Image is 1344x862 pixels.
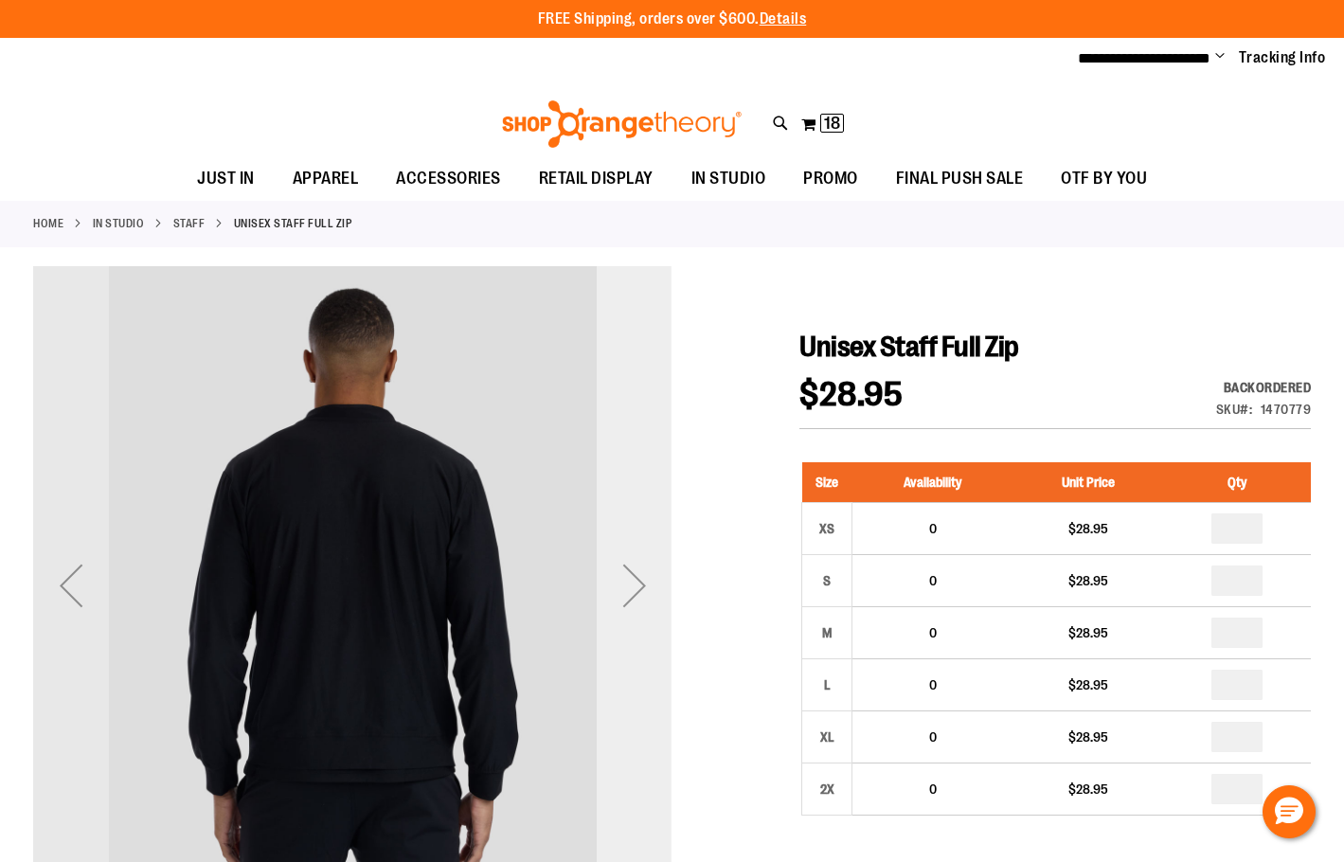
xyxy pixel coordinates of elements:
[539,157,654,200] span: RETAIL DISPLAY
[538,9,807,30] p: FREE Shipping, orders over $600.
[813,723,841,751] div: XL
[293,157,359,200] span: APPAREL
[1215,48,1225,67] button: Account menu
[93,215,145,232] a: IN STUDIO
[1023,571,1155,590] div: $28.95
[274,157,378,201] a: APPAREL
[784,157,877,201] a: PROMO
[1023,727,1155,746] div: $28.95
[813,566,841,595] div: S
[929,573,937,588] span: 0
[929,521,937,536] span: 0
[1164,462,1311,503] th: Qty
[896,157,1024,200] span: FINAL PUSH SALE
[1023,519,1155,538] div: $28.95
[1239,47,1326,68] a: Tracking Info
[824,114,840,133] span: 18
[929,729,937,745] span: 0
[929,677,937,692] span: 0
[813,619,841,647] div: M
[929,625,937,640] span: 0
[929,781,937,797] span: 0
[1013,462,1164,503] th: Unit Price
[173,215,206,232] a: Staff
[1216,378,1312,397] div: Availability
[1216,402,1253,417] strong: SKU
[499,100,744,148] img: Shop Orangetheory
[813,514,841,543] div: XS
[1042,157,1166,201] a: OTF BY YOU
[197,157,255,200] span: JUST IN
[877,157,1043,201] a: FINAL PUSH SALE
[672,157,785,200] a: IN STUDIO
[1023,675,1155,694] div: $28.95
[852,462,1013,503] th: Availability
[760,10,807,27] a: Details
[1263,785,1316,838] button: Hello, have a question? Let’s chat.
[802,462,852,503] th: Size
[1061,157,1147,200] span: OTF BY YOU
[234,215,352,232] strong: Unisex Staff Full Zip
[1261,400,1312,419] div: 1470779
[813,671,841,699] div: L
[33,215,63,232] a: Home
[803,157,858,200] span: PROMO
[799,375,903,414] span: $28.95
[691,157,766,200] span: IN STUDIO
[1216,378,1312,397] div: Backordered
[1023,623,1155,642] div: $28.95
[377,157,520,201] a: ACCESSORIES
[396,157,501,200] span: ACCESSORIES
[813,775,841,803] div: 2X
[178,157,274,201] a: JUST IN
[799,331,1019,363] span: Unisex Staff Full Zip
[520,157,672,201] a: RETAIL DISPLAY
[1023,780,1155,799] div: $28.95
